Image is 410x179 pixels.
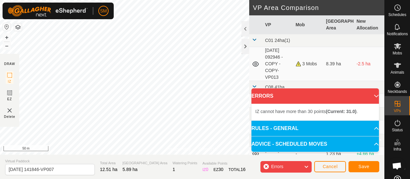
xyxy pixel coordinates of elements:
div: Open chat [388,157,406,175]
p-accordion-content: ERRORS [251,104,379,120]
span: 30 [218,167,224,172]
div: 3 Mobs [296,61,321,67]
td: 8.39 ha [324,47,354,81]
button: + [3,34,11,41]
td: 1.23 ha [324,147,354,161]
button: Map Layers [14,23,22,31]
a: Contact Us [199,146,217,152]
p-accordion-header: ERRORS [251,88,379,104]
th: Mob [293,15,324,34]
span: 1 [173,167,175,172]
th: [GEOGRAPHIC_DATA] Area [324,15,354,34]
div: TOTAL [228,166,245,173]
span: Total Area [100,160,118,166]
span: C08 41ha [265,85,285,90]
span: Virtual Paddock [5,159,95,164]
span: Delete [4,114,15,119]
span: Cancel [323,164,338,169]
span: Watering Points [173,160,197,166]
span: 16 [241,167,246,172]
span: C01 24ha(1) [265,38,290,43]
span: 0 [206,167,209,172]
span: EZ [7,97,12,102]
button: – [3,42,11,50]
span: Errors [271,164,283,169]
td: -2.5 ha [354,47,384,81]
span: 5.89 ha [123,167,138,172]
button: Save [348,161,379,172]
span: Schedules [388,13,406,17]
img: Gallagher Logo [8,5,88,17]
div: IZ [202,166,208,173]
span: Heatmap [389,167,405,170]
span: Animals [390,70,404,74]
span: Mobs [393,51,402,55]
th: VP [263,15,293,34]
span: Notifications [387,32,408,36]
h2: VP Area Comparison [253,4,384,12]
span: Infra [393,147,401,151]
td: [DATE] 121353 [263,147,293,161]
span: Save [358,164,369,169]
span: ERRORS [251,92,273,100]
div: EZ [213,166,223,173]
b: (Current: 31.0) [326,109,357,114]
span: Available Points [202,161,246,166]
p-accordion-header: RULES - GENERAL [251,121,379,136]
td: [DATE] 092946 - COPY - COPY-VP013 [263,47,293,81]
button: Cancel [314,161,346,172]
img: VP [6,107,13,114]
span: VPs [394,109,401,113]
span: RULES - GENERAL [251,125,299,132]
span: 12.51 ha [100,167,118,172]
span: IZ [8,79,12,84]
p-accordion-header: ADVICE - SCHEDULED MOVES [251,136,379,152]
div: DRAW [4,61,15,66]
th: New Allocation [354,15,384,34]
span: ADVICE - SCHEDULED MOVES [251,140,327,148]
td: +4.66 ha [354,147,384,161]
span: Status [392,128,403,132]
a: Privacy Policy [167,146,191,152]
span: IZ cannot have more than 30 points . [255,109,358,114]
div: - [296,151,321,157]
span: SM [100,8,107,14]
span: Neckbands [388,90,407,94]
button: Reset Map [3,23,11,31]
span: [GEOGRAPHIC_DATA] Area [123,160,168,166]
